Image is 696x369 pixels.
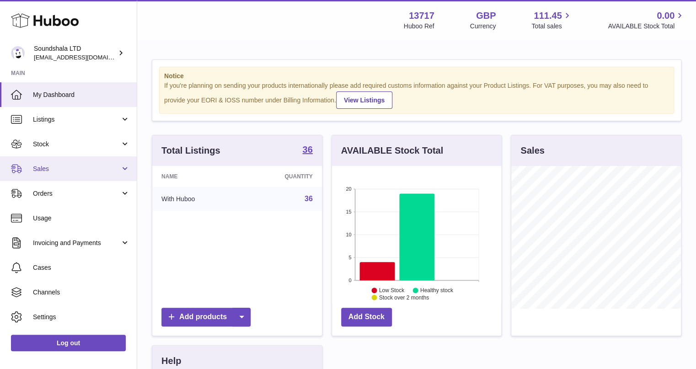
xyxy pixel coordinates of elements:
[33,189,120,198] span: Orders
[341,144,443,157] h3: AVAILABLE Stock Total
[152,187,242,211] td: With Huboo
[34,44,116,62] div: Soundshala LTD
[470,22,496,31] div: Currency
[534,10,562,22] span: 111.45
[657,10,675,22] span: 0.00
[420,287,454,294] text: Healthy stock
[33,91,130,99] span: My Dashboard
[33,115,120,124] span: Listings
[305,195,313,203] a: 36
[11,335,126,351] a: Log out
[404,22,434,31] div: Huboo Ref
[336,91,392,109] a: View Listings
[164,72,669,80] strong: Notice
[608,10,685,31] a: 0.00 AVAILABLE Stock Total
[531,10,572,31] a: 111.45 Total sales
[346,209,351,214] text: 15
[531,22,572,31] span: Total sales
[242,166,322,187] th: Quantity
[476,10,496,22] strong: GBP
[164,81,669,109] div: If you're planning on sending your products internationally please add required customs informati...
[302,145,312,154] strong: 36
[379,287,405,294] text: Low Stock
[302,145,312,156] a: 36
[33,263,130,272] span: Cases
[520,144,544,157] h3: Sales
[33,214,130,223] span: Usage
[11,46,25,60] img: sales@sound-shala.com
[161,355,181,367] h3: Help
[33,140,120,149] span: Stock
[152,166,242,187] th: Name
[33,313,130,321] span: Settings
[161,144,220,157] h3: Total Listings
[346,186,351,192] text: 20
[33,288,130,297] span: Channels
[341,308,392,326] a: Add Stock
[33,239,120,247] span: Invoicing and Payments
[346,232,351,237] text: 10
[379,294,429,301] text: Stock over 2 months
[161,308,251,326] a: Add products
[608,22,685,31] span: AVAILABLE Stock Total
[34,53,134,61] span: [EMAIL_ADDRESS][DOMAIN_NAME]
[409,10,434,22] strong: 13717
[33,165,120,173] span: Sales
[348,278,351,283] text: 0
[348,255,351,260] text: 5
